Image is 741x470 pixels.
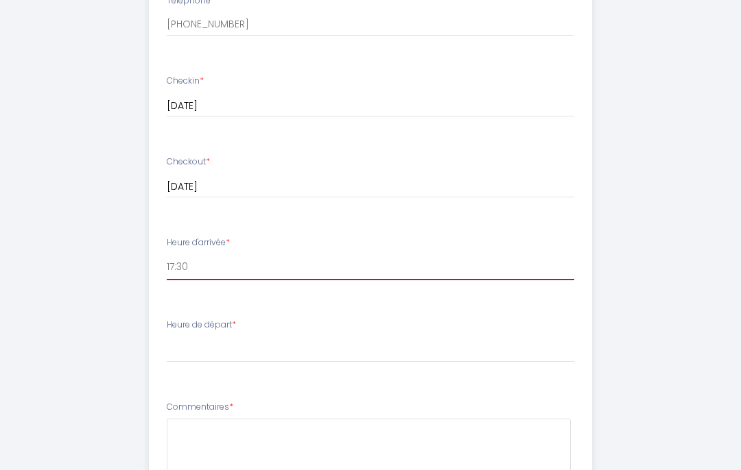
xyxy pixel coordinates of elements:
label: Heure de départ [167,319,236,332]
label: Checkout [167,156,210,169]
label: Commentaires [167,401,233,414]
label: Checkin [167,75,204,88]
label: Heure d'arrivée [167,236,230,249]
